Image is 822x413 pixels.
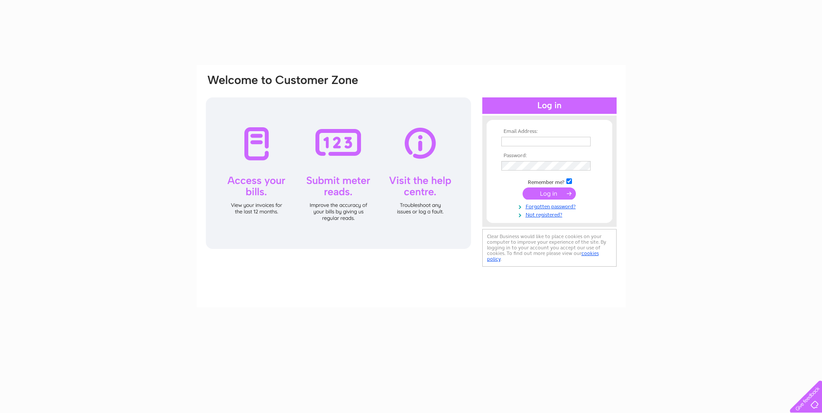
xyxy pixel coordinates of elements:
[499,129,600,135] th: Email Address:
[487,250,599,262] a: cookies policy
[499,153,600,159] th: Password:
[523,187,576,200] input: Submit
[501,210,600,218] a: Not registered?
[482,229,617,267] div: Clear Business would like to place cookies on your computer to improve your experience of the sit...
[499,177,600,186] td: Remember me?
[501,202,600,210] a: Forgotten password?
